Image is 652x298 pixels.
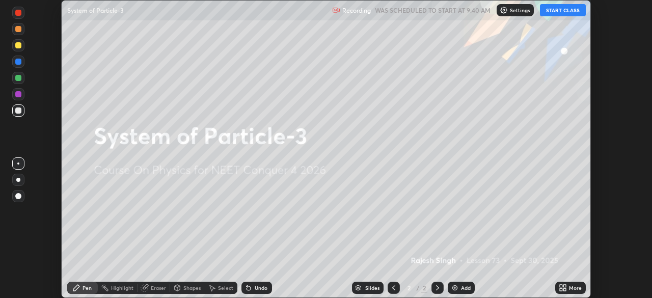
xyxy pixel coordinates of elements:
div: Highlight [111,285,133,290]
h5: WAS SCHEDULED TO START AT 9:40 AM [375,6,491,15]
div: / [416,285,419,291]
div: Select [218,285,233,290]
p: System of Particle-3 [67,6,124,14]
div: More [569,285,582,290]
img: recording.375f2c34.svg [332,6,340,14]
p: Settings [510,8,530,13]
button: START CLASS [540,4,586,16]
div: Pen [83,285,92,290]
img: class-settings-icons [500,6,508,14]
div: 2 [421,283,427,292]
img: add-slide-button [451,284,459,292]
div: Undo [255,285,267,290]
div: 2 [404,285,414,291]
div: Eraser [151,285,166,290]
div: Slides [365,285,379,290]
p: Recording [342,7,371,14]
div: Add [461,285,471,290]
div: Shapes [183,285,201,290]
